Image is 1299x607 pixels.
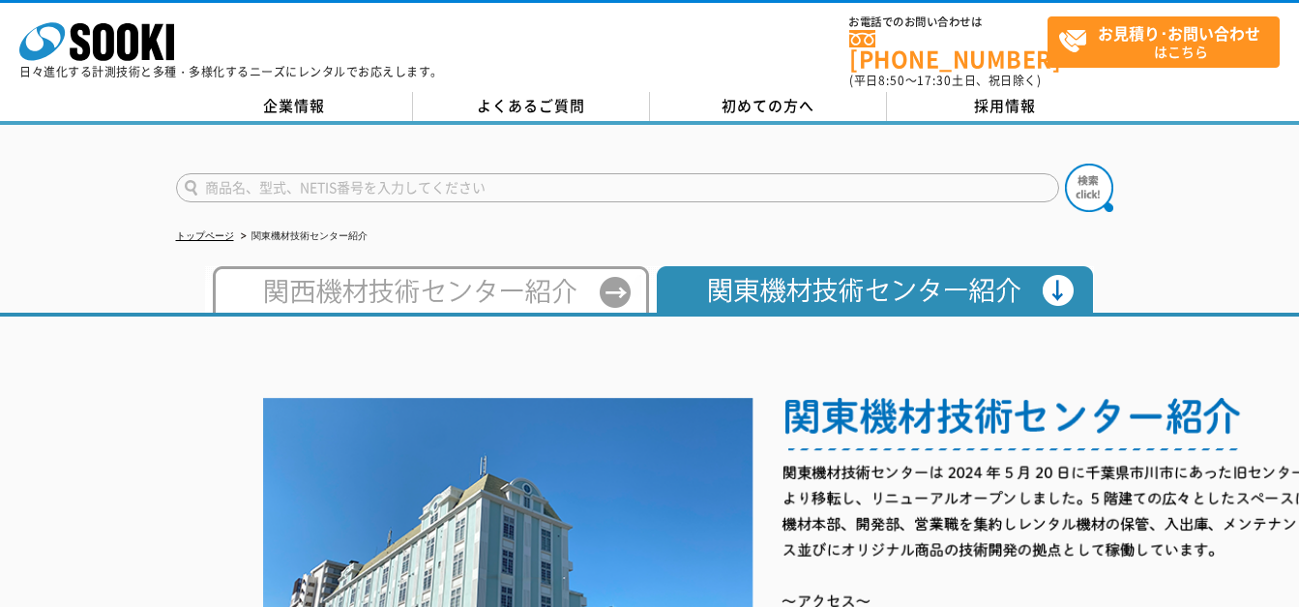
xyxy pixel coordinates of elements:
span: 17:30 [917,72,952,89]
span: 初めての方へ [722,95,814,116]
a: 企業情報 [176,92,413,121]
span: お電話でのお問い合わせは [849,16,1048,28]
a: お見積り･お問い合わせはこちら [1048,16,1280,68]
img: 西日本テクニカルセンター紹介 [205,266,649,313]
span: 8:50 [878,72,905,89]
img: btn_search.png [1065,164,1113,212]
img: 関東機材技術センター紹介 [649,266,1094,313]
strong: お見積り･お問い合わせ [1098,21,1260,45]
a: トップページ [176,230,234,241]
a: 西日本テクニカルセンター紹介 [205,294,649,309]
input: 商品名、型式、NETIS番号を入力してください [176,173,1059,202]
a: 採用情報 [887,92,1124,121]
li: 関東機材技術センター紹介 [237,227,368,247]
a: 初めての方へ [650,92,887,121]
a: 関東機材技術センター紹介 [649,294,1094,309]
a: よくあるご質問 [413,92,650,121]
a: [PHONE_NUMBER] [849,30,1048,70]
span: (平日 ～ 土日、祝日除く) [849,72,1041,89]
span: はこちら [1058,17,1279,66]
p: 日々進化する計測技術と多種・多様化するニーズにレンタルでお応えします。 [19,66,443,77]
